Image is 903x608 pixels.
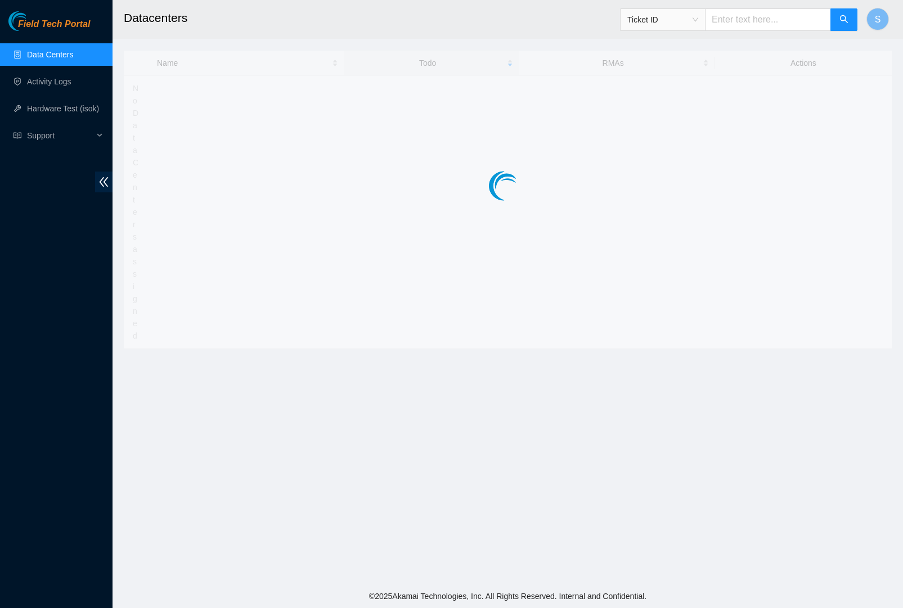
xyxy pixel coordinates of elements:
span: S [875,12,881,26]
input: Enter text here... [705,8,831,31]
img: Akamai Technologies [8,11,57,31]
span: Field Tech Portal [18,19,90,30]
a: Hardware Test (isok) [27,104,99,113]
span: Ticket ID [627,11,698,28]
footer: © 2025 Akamai Technologies, Inc. All Rights Reserved. Internal and Confidential. [113,584,903,608]
a: Activity Logs [27,77,71,86]
a: Data Centers [27,50,73,59]
button: search [830,8,857,31]
button: S [866,8,889,30]
span: double-left [95,172,113,192]
a: Akamai TechnologiesField Tech Portal [8,20,90,35]
span: search [839,15,848,25]
span: Support [27,124,93,147]
span: read [14,132,21,139]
